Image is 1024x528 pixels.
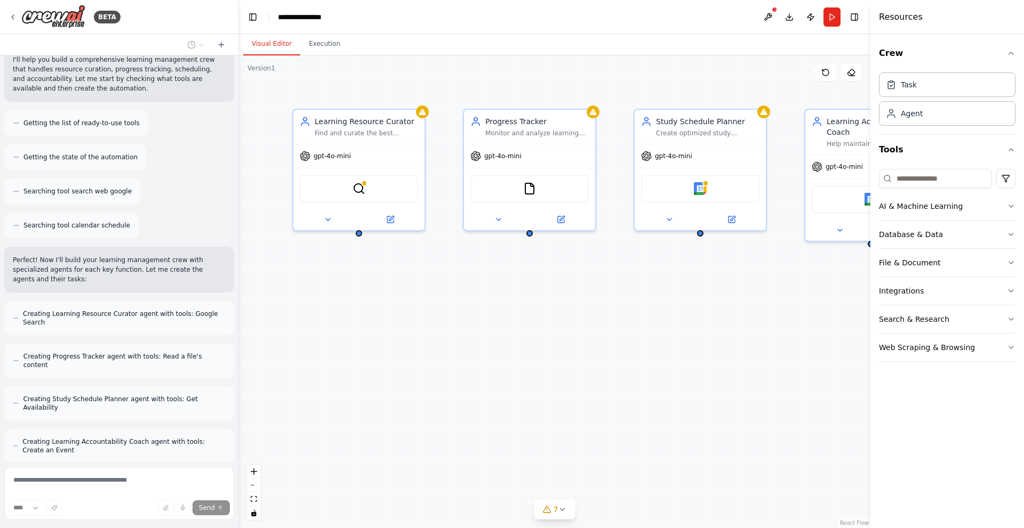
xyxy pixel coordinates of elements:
[315,116,418,127] div: Learning Resource Curator
[879,201,963,212] div: AI & Machine Learning
[879,38,1015,68] button: Crew
[879,229,943,240] div: Database & Data
[23,153,138,161] span: Getting the state of the automation
[879,11,923,23] h4: Resources
[463,109,596,231] div: Progress TrackerMonitor and analyze learning progress across {subject} by tracking completion rat...
[879,314,949,324] div: Search & Research
[247,506,261,520] button: toggle interactivity
[826,163,863,171] span: gpt-4o-mini
[247,478,261,492] button: zoom out
[47,500,62,515] button: Improve this prompt
[13,255,226,284] p: Perfect! Now I'll build your learning management crew with specialized agents for each key functi...
[879,165,1015,370] div: Tools
[292,109,426,231] div: Learning Resource CuratorFind and curate the best learning resources for {subject} tailored to {l...
[315,129,418,137] div: Find and curate the best learning resources for {subject} tailored to {learning_level} and {learn...
[23,119,140,127] span: Getting the list of ready-to-use tools
[901,108,923,119] div: Agent
[879,305,1015,333] button: Search & Research
[243,33,300,55] button: Visual Editor
[879,221,1015,248] button: Database & Data
[13,55,226,93] p: I'll help you build a comprehensive learning management crew that handles resource curation, prog...
[314,152,351,160] span: gpt-4o-mini
[840,520,869,526] a: React Flow attribution
[199,503,215,512] span: Send
[865,193,877,206] img: Google Calendar
[360,213,420,226] button: Open in side panel
[213,38,230,51] button: Start a new chat
[879,68,1015,134] div: Crew
[158,500,173,515] button: Upload files
[879,334,1015,361] button: Web Scraping & Browsing
[353,182,365,195] img: SerplyWebSearchTool
[879,286,924,296] div: Integrations
[484,152,522,160] span: gpt-4o-mini
[247,64,275,72] div: Version 1
[656,116,759,127] div: Study Schedule Planner
[193,500,230,515] button: Send
[827,140,930,148] div: Help maintain motivation and accountability for learning {subject} by providing encouragement, tr...
[21,5,85,29] img: Logo
[23,187,132,196] span: Searching tool search web google
[847,10,862,25] button: Hide right sidebar
[655,152,692,160] span: gpt-4o-mini
[634,109,767,231] div: Study Schedule PlannerCreate optimized study schedules for {subject} based on {available_time}, l...
[23,395,226,412] span: Creating Study Schedule Planner agent with tools: Get Availability
[804,109,938,242] div: Learning Accountability CoachHelp maintain motivation and accountability for learning {subject} b...
[247,492,261,506] button: fit view
[879,192,1015,220] button: AI & Machine Learning
[245,10,260,25] button: Hide left sidebar
[183,38,209,51] button: Switch to previous chat
[531,213,591,226] button: Open in side panel
[247,465,261,520] div: React Flow controls
[300,33,349,55] button: Execution
[247,465,261,478] button: zoom in
[278,12,331,22] nav: breadcrumb
[827,116,930,137] div: Learning Accountability Coach
[879,342,975,353] div: Web Scraping & Browsing
[901,79,917,90] div: Task
[523,182,536,195] img: FileReadTool
[701,213,762,226] button: Open in side panel
[879,135,1015,165] button: Tools
[694,182,707,195] img: Google Calendar
[175,500,190,515] button: Click to speak your automation idea
[23,352,226,369] span: Creating Progress Tracker agent with tools: Read a file's content
[879,257,941,268] div: File & Document
[879,277,1015,305] button: Integrations
[23,221,130,230] span: Searching tool calendar schedule
[485,129,589,137] div: Monitor and analyze learning progress across {subject} by tracking completion rates, time spent s...
[656,129,759,137] div: Create optimized study schedules for {subject} based on {available_time}, learning goals, and per...
[554,504,558,515] span: 7
[485,116,589,127] div: Progress Tracker
[879,249,1015,277] button: File & Document
[22,437,226,454] span: Creating Learning Accountability Coach agent with tools: Create an Event
[94,11,121,23] div: BETA
[23,310,226,327] span: Creating Learning Resource Curator agent with tools: Google Search
[534,500,575,519] button: 7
